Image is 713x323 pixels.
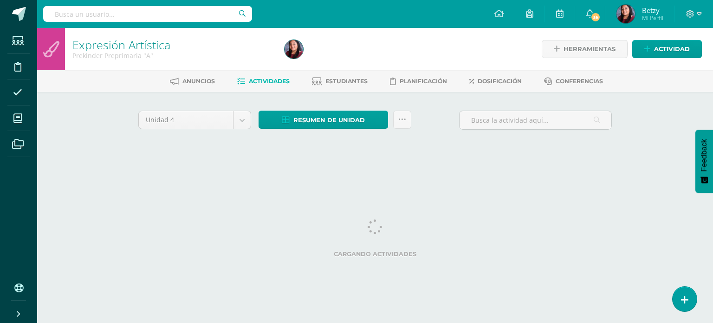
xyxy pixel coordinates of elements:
[556,78,603,85] span: Conferencias
[146,111,226,129] span: Unidad 4
[72,37,170,53] a: Expresión Artística
[469,74,522,89] a: Dosificación
[293,112,365,129] span: Resumen de unidad
[43,6,252,22] input: Busca un usuario...
[285,40,303,59] img: e3ef1c2e9fb4cf0091d72784ffee823d.png
[325,78,368,85] span: Estudiantes
[390,74,447,89] a: Planificación
[182,78,215,85] span: Anuncios
[700,139,708,171] span: Feedback
[170,74,215,89] a: Anuncios
[72,51,273,60] div: Prekinder Preprimaria 'A'
[259,111,388,129] a: Resumen de unidad
[616,5,635,23] img: e3ef1c2e9fb4cf0091d72784ffee823d.png
[590,12,600,22] span: 36
[542,40,628,58] a: Herramientas
[642,14,663,22] span: Mi Perfil
[72,38,273,51] h1: Expresión Artística
[544,74,603,89] a: Conferencias
[632,40,702,58] a: Actividad
[138,250,612,257] label: Cargando actividades
[312,74,368,89] a: Estudiantes
[654,40,690,58] span: Actividad
[237,74,290,89] a: Actividades
[139,111,251,129] a: Unidad 4
[642,6,663,15] span: Betzy
[400,78,447,85] span: Planificación
[460,111,611,129] input: Busca la actividad aquí...
[564,40,616,58] span: Herramientas
[249,78,290,85] span: Actividades
[695,130,713,193] button: Feedback - Mostrar encuesta
[478,78,522,85] span: Dosificación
